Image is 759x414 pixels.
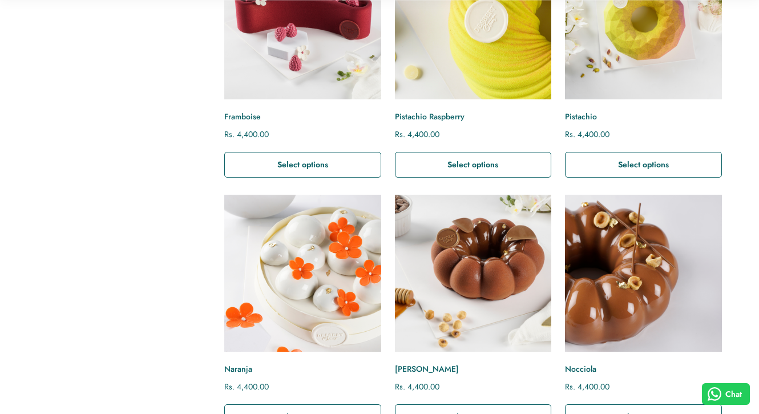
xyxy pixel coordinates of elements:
span: Select options [447,159,498,170]
a: Nocciola [565,195,722,352]
a: Pistachio Raspberry [395,111,552,123]
a: Pistachio [565,111,722,123]
button: Select options [224,152,381,178]
a: [PERSON_NAME] [395,363,552,375]
span: Rs. 4,400.00 [224,128,269,140]
a: Nocciola [565,363,722,375]
span: Select options [277,159,328,170]
button: Chat [702,383,750,405]
span: Rs. 4,400.00 [565,128,609,140]
span: Rs. 4,400.00 [565,381,609,392]
span: Rs. 4,400.00 [395,381,439,392]
button: Select options [395,152,552,178]
a: Naranja [224,195,381,352]
span: Rs. 4,400.00 [395,128,439,140]
span: Chat [725,388,742,400]
a: Framboise [224,111,381,123]
span: Rs. 4,400.00 [224,381,269,392]
span: Select options [618,159,669,170]
a: Nocciola Caramel [395,195,552,352]
button: Select options [565,152,722,178]
a: Naranja [224,363,381,375]
img: Nocciola Caramel [387,187,559,360]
